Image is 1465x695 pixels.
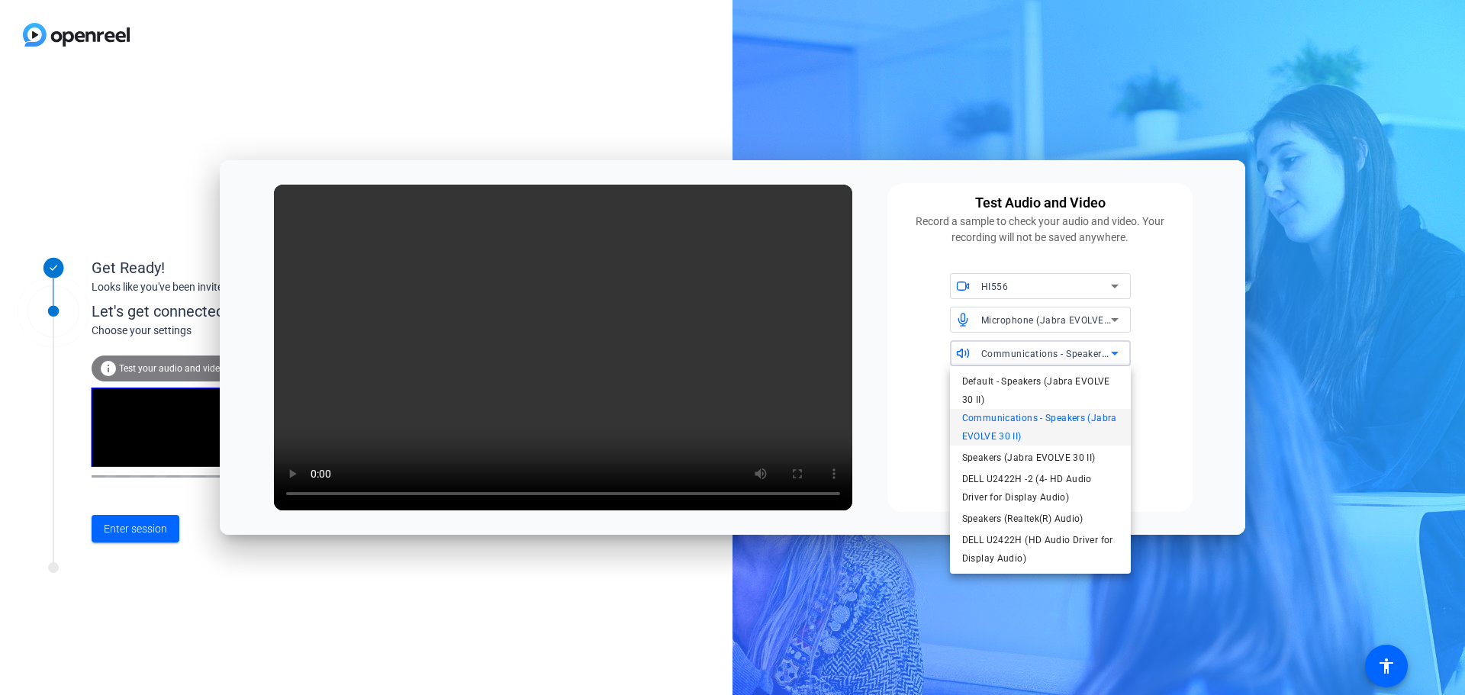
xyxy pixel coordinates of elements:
[962,510,1083,528] span: Speakers (Realtek(R) Audio)
[962,470,1119,507] span: DELL U2422H -2 (4- HD Audio Driver for Display Audio)
[962,449,1096,467] span: Speakers (Jabra EVOLVE 30 II)
[962,531,1119,568] span: DELL U2422H (HD Audio Driver for Display Audio)
[962,409,1119,446] span: Communications - Speakers (Jabra EVOLVE 30 II)
[962,372,1119,409] span: Default - Speakers (Jabra EVOLVE 30 II)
